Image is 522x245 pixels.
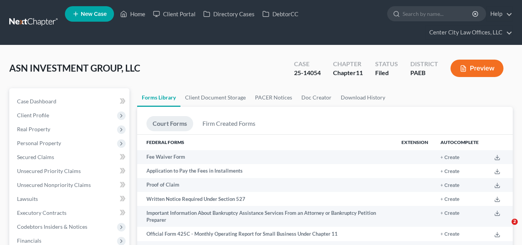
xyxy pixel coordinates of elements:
[146,116,193,131] a: Court Forms
[486,7,512,21] a: Help
[81,11,107,17] span: New Case
[137,192,395,206] td: Written Notice Required Under Section 527
[17,168,81,174] span: Unsecured Priority Claims
[137,135,395,150] th: Federal Forms
[403,7,473,21] input: Search by name...
[17,126,50,132] span: Real Property
[199,7,258,21] a: Directory Cases
[395,135,434,150] th: Extension
[17,112,49,118] span: Client Profile
[294,69,321,77] div: 25-14054
[17,237,41,244] span: Financials
[258,7,302,21] a: DebtorCC
[333,60,363,69] div: Chapter
[11,206,129,220] a: Executory Contracts
[425,26,512,39] a: Center City Law Offices, LLC
[17,195,38,202] span: Lawsuits
[17,98,56,105] span: Case Dashboard
[333,69,363,77] div: Chapter
[137,206,395,227] td: Important Information About Bankruptcy Assistance Services From an Attorney or Bankruptcy Petitio...
[440,211,459,216] button: + Create
[440,232,459,237] button: + Create
[440,183,459,188] button: + Create
[496,219,514,237] iframe: Intercom live chat
[11,164,129,178] a: Unsecured Priority Claims
[17,140,61,146] span: Personal Property
[440,155,459,160] button: + Create
[17,154,54,160] span: Secured Claims
[17,223,87,230] span: Codebtors Insiders & Notices
[451,60,503,77] button: Preview
[137,178,395,192] td: Proof of Claim
[9,62,140,74] span: ASN INVESTMENT GROUP, LLC
[196,116,262,131] a: Firm Created Forms
[356,69,363,76] span: 11
[375,69,398,77] div: Filed
[297,88,336,107] a: Doc Creator
[11,192,129,206] a: Lawsuits
[149,7,199,21] a: Client Portal
[11,150,129,164] a: Secured Claims
[294,60,321,69] div: Case
[137,88,180,107] a: Forms Library
[512,219,518,225] span: 2
[434,135,485,150] th: Autocomplete
[180,88,250,107] a: Client Document Storage
[440,197,459,202] button: + Create
[137,150,395,164] td: Fee Waiver Form
[17,209,66,216] span: Executory Contracts
[440,169,459,174] button: + Create
[410,60,438,69] div: District
[17,182,91,188] span: Unsecured Nonpriority Claims
[336,88,390,107] a: Download History
[375,60,398,69] div: Status
[116,7,149,21] a: Home
[137,227,395,241] td: Official Form 425C - Monthly Operating Report for Small Business Under Chapter 11
[250,88,297,107] a: PACER Notices
[11,178,129,192] a: Unsecured Nonpriority Claims
[410,69,438,77] div: PAEB
[11,94,129,108] a: Case Dashboard
[137,164,395,178] td: Application to Pay the Fees in Installments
